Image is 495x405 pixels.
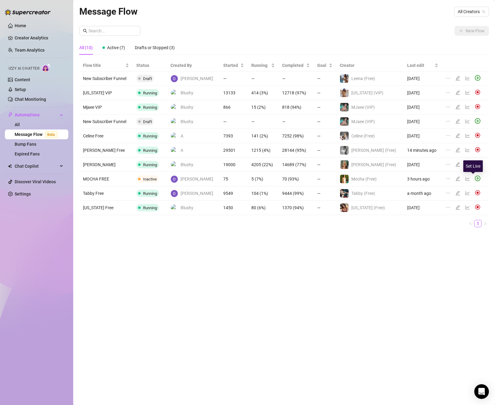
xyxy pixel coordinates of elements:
span: Mocha (Free) [351,177,377,181]
span: Blushy [181,161,193,168]
td: 818 (94%) [278,100,314,115]
img: logo-BBDzfeDw.svg [5,9,51,15]
th: Completed [278,60,314,71]
td: a month ago [404,186,442,201]
td: — [314,201,336,215]
span: Running [143,162,157,167]
img: David Webb [171,176,178,183]
td: 141 (2%) [248,129,278,143]
td: 80 (6%) [248,201,278,215]
td: [DATE] [404,129,442,143]
span: Blushy [181,104,193,111]
span: ellipsis [446,176,450,181]
span: Started [223,62,239,69]
li: 1 [474,220,482,227]
td: [DATE] [404,86,442,100]
th: Running [248,60,278,71]
td: 866 [220,100,248,115]
img: svg%3e [475,190,480,195]
td: [DATE] [404,201,442,215]
th: Status [133,60,167,71]
li: Previous Page [467,220,474,227]
span: MJaee (VIP) [351,119,375,124]
img: svg%3e [475,204,480,210]
span: Running [251,62,270,69]
img: Blushy [171,161,178,168]
img: Kennedy (Free) [340,146,349,155]
article: Message Flow [79,4,138,19]
td: — [278,71,314,86]
img: David Webb [171,190,178,197]
a: Setup [15,87,26,92]
td: — [220,115,248,129]
td: 7393 [220,129,248,143]
td: — [248,71,278,86]
th: Started [220,60,248,71]
span: [PERSON_NAME] [181,176,213,182]
span: Blushy [181,204,193,211]
span: [PERSON_NAME] (Free) [351,162,396,167]
td: — [314,129,336,143]
span: ellipsis [446,119,450,124]
span: [US_STATE] (Free) [351,205,385,210]
span: [PERSON_NAME] [181,190,213,197]
span: edit [455,148,460,152]
button: New Flow [454,26,489,36]
th: Last edit [404,60,442,71]
td: [US_STATE] VIP [79,86,133,100]
span: Running [143,91,157,95]
td: Tabby Free [79,186,133,201]
td: 9444 (99%) [278,186,314,201]
a: All [15,122,20,127]
div: Drafts or Stopped (3) [135,44,175,51]
td: 9549 [220,186,248,201]
span: edit [455,76,460,81]
img: Celine (Free) [340,132,349,140]
span: Running [143,148,157,153]
td: [PERSON_NAME] [79,158,133,172]
a: Chat Monitoring [15,97,46,102]
span: edit [455,119,460,124]
td: 1450 [220,201,248,215]
img: Blushy [171,89,178,97]
span: thunderbolt [8,112,13,117]
td: 1215 (4%) [248,143,278,158]
td: — [314,186,336,201]
span: Running [143,105,157,110]
a: Settings [15,192,31,196]
td: 3 hours ago [404,172,442,186]
span: Draft [143,119,152,124]
span: A [181,133,183,139]
img: svg%3e [475,104,480,109]
span: Flow title [83,62,124,69]
td: 14 minutes ago [404,143,442,158]
td: 1370 (94%) [278,201,314,215]
a: 1 [475,220,481,227]
span: line-chart [465,104,470,109]
span: Completed [282,62,305,69]
img: Tabby (Free) [340,189,349,198]
td: — [248,115,278,129]
td: [DATE] [404,158,442,172]
td: — [314,172,336,186]
span: Blushy [181,118,193,125]
img: Ellie (Free) [340,160,349,169]
td: — [314,86,336,100]
span: Chat Copilot [15,161,58,171]
a: Creator Analytics [15,33,63,43]
span: ellipsis [446,148,450,152]
td: [PERSON_NAME] Free [79,143,133,158]
span: play-circle [475,118,480,124]
span: Blushy [181,89,193,96]
span: Active (7) [107,45,125,50]
span: ellipsis [446,90,450,95]
td: — [314,71,336,86]
th: Goal [314,60,336,71]
span: edit [455,90,460,95]
a: Team Analytics [15,48,45,53]
span: play-circle [475,176,480,181]
span: Leena (Free) [351,76,375,81]
img: svg%3e [475,147,480,152]
span: line-chart [465,176,470,181]
img: David Webb [171,75,178,82]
